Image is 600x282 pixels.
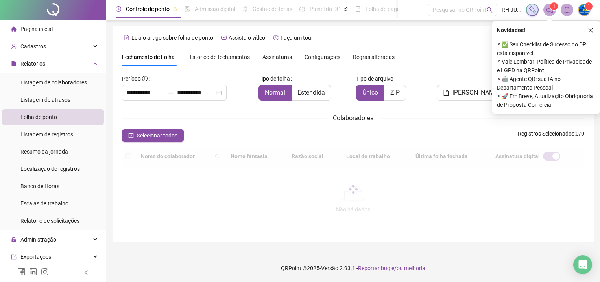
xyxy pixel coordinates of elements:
span: file-text [124,35,129,40]
span: Único [362,89,378,96]
button: Selecionar todos [122,129,184,142]
span: Normal [265,89,285,96]
span: Versão [321,265,338,271]
span: Gestão de férias [253,6,292,12]
span: Histórico de fechamentos [187,54,250,60]
div: Open Intercom Messenger [573,255,592,274]
span: file [443,90,449,96]
sup: Atualize o seu contato no menu Meus Dados [585,2,593,10]
span: Listagem de colaboradores [20,79,87,86]
span: linkedin [29,268,37,276]
span: 1 [587,4,590,9]
span: RH JUAÇO [502,5,521,14]
span: file [11,61,17,66]
span: Período [122,75,141,82]
button: [PERSON_NAME] [437,85,506,101]
span: Resumo da jornada [20,148,68,155]
span: 1 [553,4,556,9]
span: Relatórios [20,60,45,67]
span: Cadastros [20,43,46,49]
span: Tipo de arquivo [356,74,393,83]
span: swap-right [168,90,174,96]
span: Estendida [297,89,325,96]
span: Admissão digital [195,6,235,12]
span: export [11,254,17,260]
span: Listagem de registros [20,131,73,137]
span: Escalas de trabalho [20,200,68,207]
span: file-done [185,6,190,12]
span: history [273,35,279,40]
span: bell [563,6,570,13]
span: Configurações [305,54,340,60]
span: dashboard [299,6,305,12]
span: check-square [128,133,134,138]
span: book [355,6,361,12]
footer: QRPoint © 2025 - 2.93.1 - [106,255,600,282]
sup: 1 [550,2,558,10]
span: file [525,77,531,83]
span: Administração [20,236,56,243]
span: Assista o vídeo [229,35,265,41]
span: left [83,270,89,275]
span: Leia o artigo sobre folha de ponto [131,35,213,41]
span: Folha de pagamento [366,6,416,12]
span: Localização de registros [20,166,80,172]
span: Registros Selecionados [518,130,574,137]
span: Controle de ponto [126,6,170,12]
span: Fechamento de Folha [122,54,175,60]
span: [PERSON_NAME] [452,88,500,97]
span: : 0 / 0 [518,129,584,142]
span: user-add [11,44,17,49]
span: ellipsis [412,6,417,12]
span: to [168,90,174,96]
span: facebook [17,268,25,276]
button: Fechar folha [519,72,576,88]
span: lock [11,237,17,242]
span: Relatório de solicitações [20,218,79,224]
span: Listagem de atrasos [20,97,70,103]
span: Reportar bug e/ou melhoria [358,265,425,271]
img: sparkle-icon.fc2bf0ac1784a2077858766a79e2daf3.svg [528,5,537,14]
span: Fechar folha [534,75,569,85]
span: info-circle [142,76,148,81]
span: sun [242,6,248,12]
img: 66582 [578,4,590,16]
span: home [11,26,17,32]
span: search [487,7,493,13]
span: pushpin [173,7,177,12]
span: Colaboradores [333,114,373,122]
span: instagram [41,268,49,276]
span: Regras alteradas [353,54,395,60]
span: Assinaturas [262,54,292,60]
span: Página inicial [20,26,53,32]
span: clock-circle [116,6,121,12]
span: Selecionar todos [137,131,177,140]
span: Exportações [20,254,51,260]
span: Painel do DP [310,6,340,12]
span: pushpin [343,7,348,12]
span: youtube [221,35,227,40]
span: Faça um tour [281,35,313,41]
span: ZIP [390,89,400,96]
span: Folha de ponto [20,114,57,120]
span: Tipo de folha [258,74,290,83]
span: Banco de Horas [20,183,59,189]
span: notification [546,6,553,13]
